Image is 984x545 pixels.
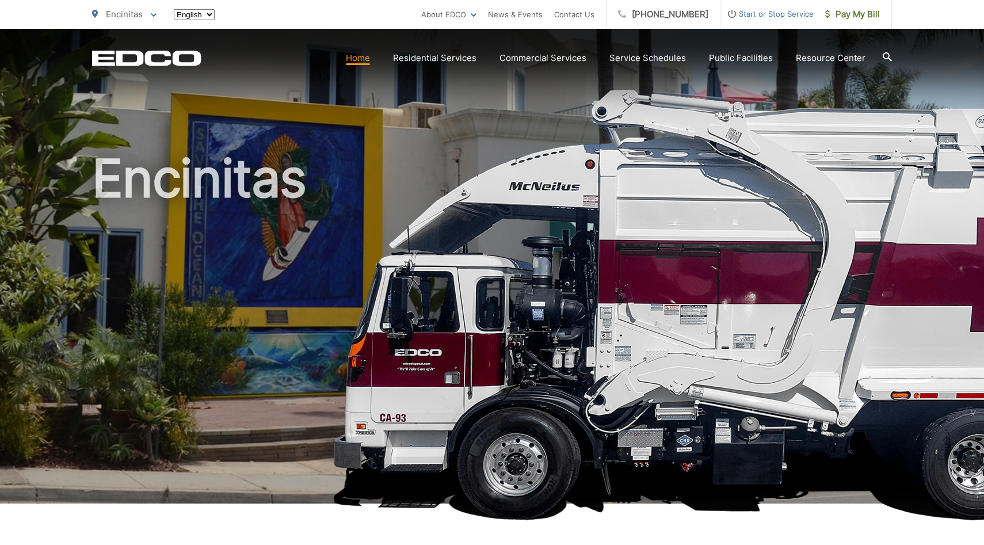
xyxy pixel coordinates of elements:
[796,51,865,65] a: Resource Center
[421,7,476,21] a: About EDCO
[92,50,201,66] a: EDCD logo. Return to the homepage.
[609,51,686,65] a: Service Schedules
[709,51,773,65] a: Public Facilities
[174,9,215,20] select: Select a language
[393,51,476,65] a: Residential Services
[499,51,586,65] a: Commercial Services
[346,51,370,65] a: Home
[554,7,594,21] a: Contact Us
[92,150,892,514] h1: Encinitas
[825,7,880,21] span: Pay My Bill
[488,7,543,21] a: News & Events
[106,9,143,20] span: Encinitas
